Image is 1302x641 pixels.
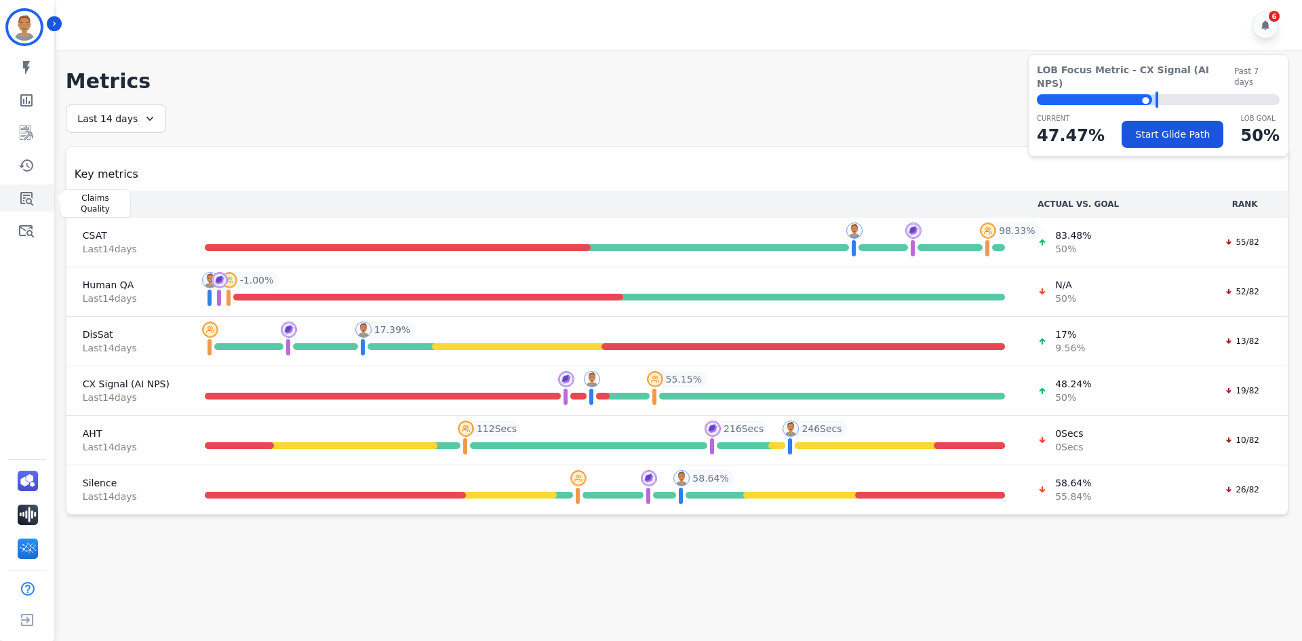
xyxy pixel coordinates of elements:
img: profile-pic [846,222,863,239]
span: Silence [83,476,172,490]
span: LOB Focus Metric - CX Signal (AI NPS) [1037,63,1234,90]
img: profile-pic [202,272,218,288]
p: 47.47 % [1037,123,1105,148]
span: 48.24 % [1055,377,1091,391]
th: ACTUAL VS. GOAL [1021,191,1202,218]
span: 55.84 % [1055,490,1091,503]
img: profile-pic [458,421,474,437]
span: 17 % [1055,328,1085,341]
img: profile-pic [647,371,663,387]
div: 13/82 [1218,334,1266,348]
span: Last 14 day s [83,440,172,454]
img: Bordered avatar [8,11,41,43]
span: CX Signal (AI NPS) [83,377,172,391]
span: 58.64 % [1055,476,1091,490]
img: profile-pic [673,470,690,486]
div: ⬤ [1037,94,1152,105]
span: 9.56 % [1055,341,1085,355]
span: CSAT [83,229,172,242]
img: profile-pic [202,322,218,338]
div: Last 14 days [66,104,166,133]
span: 0 Secs [1055,440,1083,454]
span: 83.48 % [1055,229,1091,242]
span: Last 14 day s [83,292,172,305]
img: profile-pic [783,421,799,437]
span: 50 % [1055,242,1091,256]
img: profile-pic [355,322,372,338]
div: 19/82 [1218,384,1266,397]
span: 50 % [1055,292,1076,305]
span: Last 14 day s [83,242,172,256]
img: profile-pic [558,371,574,387]
span: Human QA [83,278,172,292]
span: Last 14 day s [83,391,172,404]
div: 26/82 [1218,483,1266,497]
img: profile-pic [641,470,657,486]
button: Start Glide Path [1122,121,1223,148]
img: profile-pic [905,222,922,239]
p: LOB Goal [1241,113,1280,123]
span: DisSat [83,328,172,341]
span: 0 Secs [1055,427,1083,440]
h1: Metrics [66,69,1288,94]
span: 58.64 % [692,471,728,485]
span: Last 14 day s [83,490,172,503]
div: 6 [1269,11,1280,22]
img: profile-pic [584,371,600,387]
div: 10/82 [1218,433,1266,447]
span: 50 % [1055,391,1091,404]
img: profile-pic [281,322,297,338]
span: 112 Secs [477,422,517,435]
span: 216 Secs [724,422,764,435]
span: -1.00 % [240,273,274,287]
span: Past 7 days [1234,66,1280,88]
div: 55/82 [1218,235,1266,249]
span: N/A [1055,278,1076,292]
img: profile-pic [212,272,228,288]
span: Key metrics [75,166,138,182]
p: CURRENT [1037,113,1105,123]
span: Last 14 day s [83,341,172,355]
div: 52/82 [1218,285,1266,298]
p: 50 % [1241,123,1280,148]
img: profile-pic [980,222,996,239]
th: RANK [1202,191,1288,218]
span: 98.33 % [999,224,1035,237]
span: 55.15 % [666,372,702,386]
span: 246 Secs [802,422,842,435]
span: AHT [83,427,172,440]
img: profile-pic [705,421,721,437]
span: 17.39 % [374,323,410,336]
img: profile-pic [570,470,587,486]
img: profile-pic [221,272,237,288]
